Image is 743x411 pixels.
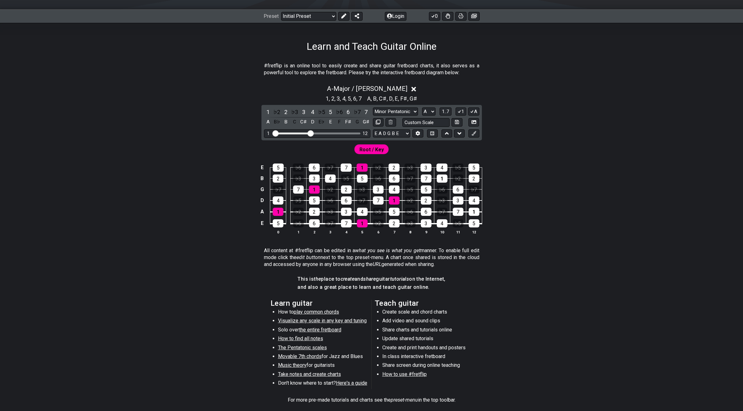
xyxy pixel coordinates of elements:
[389,208,400,216] div: 5
[395,94,398,103] span: E
[379,94,387,103] span: C♯
[353,118,361,126] div: toggle pitch class
[436,164,447,172] div: 4
[351,12,363,21] button: Share Preset
[326,108,334,116] div: toggle scale degree
[421,196,431,205] div: 2
[357,174,368,183] div: 5
[273,174,283,183] div: 2
[407,94,410,103] span: ,
[405,174,415,183] div: ♭7
[382,317,472,326] li: Add video and sound clips
[278,353,322,359] span: Movable 7th chords
[341,208,352,216] div: 3
[385,118,396,127] button: Delete
[453,208,463,216] div: 7
[389,174,400,183] div: 6
[340,94,342,103] span: ,
[359,145,384,154] span: First enable full edit mode to edit
[307,40,436,52] h1: Learn and Teach Guitar Online
[357,185,368,194] div: ♭3
[264,118,272,126] div: toggle pitch class
[363,276,376,282] em: share
[437,219,447,227] div: 4
[393,94,395,103] span: ,
[373,219,384,227] div: ♭2
[348,94,351,103] span: 5
[309,196,320,205] div: 5
[405,219,415,227] div: ♭3
[370,229,386,235] th: 6
[389,219,400,227] div: 2
[336,380,367,386] span: Here's a guide
[329,94,331,103] span: ,
[389,185,400,194] div: 4
[382,362,472,371] li: Share screen during online teaching
[278,371,341,377] span: Take notes and create charts
[278,309,367,317] li: How to
[309,185,320,194] div: 1
[290,229,306,235] th: 1
[273,108,281,116] div: toggle scale degree
[353,108,361,116] div: toggle scale degree
[362,118,370,126] div: toggle pitch class
[357,219,368,227] div: 1
[387,94,389,103] span: ,
[453,219,463,227] div: ♭5
[367,94,371,103] span: A
[357,196,368,205] div: ♭7
[293,164,304,172] div: ♭6
[469,185,479,194] div: ♭7
[317,108,326,116] div: toggle scale degree
[355,247,421,253] em: what you see is what you get
[434,229,450,235] th: 10
[258,206,266,217] td: A
[373,107,418,116] select: Scale
[334,94,337,103] span: ,
[389,196,400,205] div: 1
[373,174,384,183] div: ♭6
[293,196,304,205] div: ♭5
[362,108,370,116] div: toggle scale degree
[273,208,283,216] div: 1
[294,309,339,315] span: play common chords
[326,94,329,103] span: 1
[469,208,479,216] div: 1
[456,107,466,116] button: 1
[410,94,417,103] span: G♯
[338,12,349,21] button: Edit Preset
[453,196,463,205] div: 3
[278,336,323,341] span: How to find all notes
[342,94,345,103] span: 4
[440,107,451,116] button: 1..7
[309,164,320,172] div: 6
[429,12,440,21] button: 0
[341,196,352,205] div: 6
[264,13,279,19] span: Preset
[271,300,369,307] h2: Learn guitar
[273,118,281,126] div: toggle pitch class
[264,129,370,138] div: Visible fret range
[337,94,340,103] span: 3
[326,118,334,126] div: toggle pitch class
[325,196,336,205] div: ♭6
[373,129,410,138] select: Tuning
[421,174,431,183] div: 7
[351,94,353,103] span: ,
[468,12,480,21] button: Create image
[341,219,352,227] div: 7
[382,326,472,335] li: Share charts and tutorials online
[297,276,445,283] h4: This is place to and guitar on the Internet,
[422,107,436,116] select: Tonic/Root
[264,108,272,116] div: toggle scale degree
[314,276,321,282] em: the
[437,185,447,194] div: ♭6
[453,174,463,183] div: ♭2
[325,208,336,216] div: ♭3
[308,118,317,126] div: toggle pitch class
[344,108,352,116] div: toggle scale degree
[293,208,304,216] div: ♭2
[421,219,431,227] div: 3
[278,345,327,351] span: The Pentatonic scales
[398,94,400,103] span: ,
